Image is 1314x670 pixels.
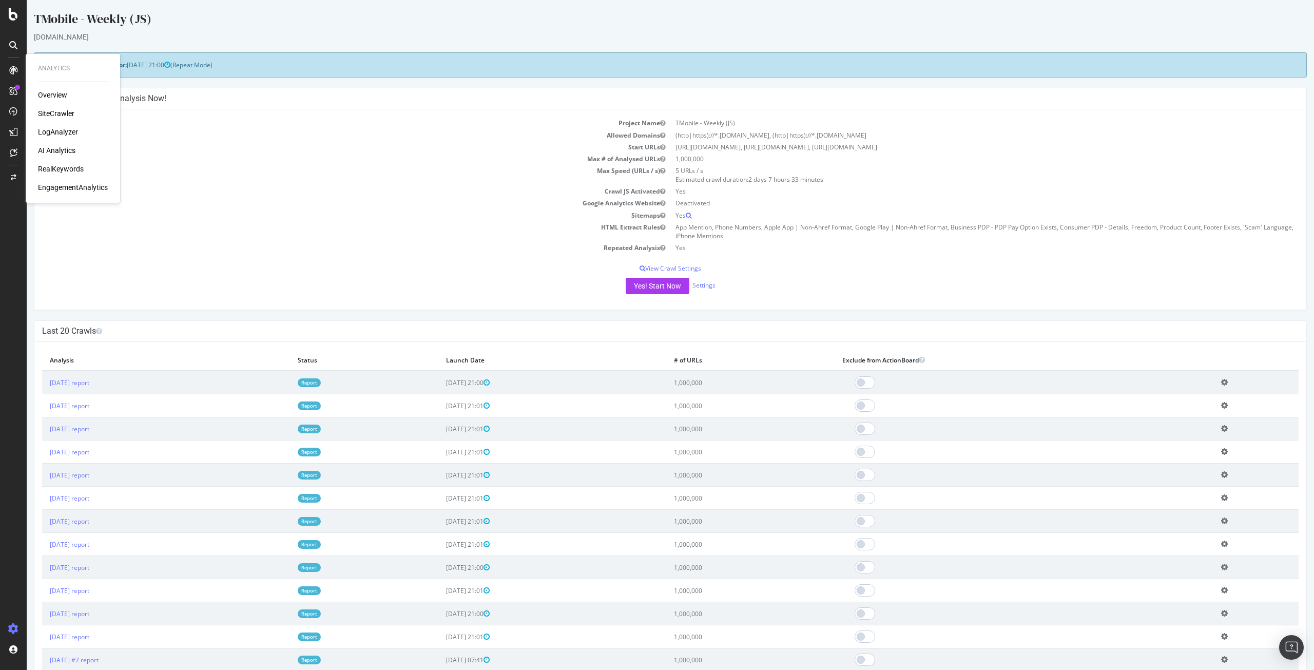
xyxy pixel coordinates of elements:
a: Report [271,401,294,410]
td: (http|https)://*.[DOMAIN_NAME], (http|https)://*.[DOMAIN_NAME] [644,129,1272,141]
td: Start URLs [15,141,644,153]
td: App Mention, Phone Numbers, Apple App | Non-Ahref Format, Google Play | Non-Ahref Format, Busines... [644,221,1272,242]
p: View Crawl Settings [15,264,1272,273]
td: Yes [644,242,1272,254]
td: Yes [644,209,1272,221]
td: 1,000,000 [640,533,808,556]
td: Sitemaps [15,209,644,221]
a: SiteCrawler [38,108,74,119]
td: 1,000,000 [640,417,808,441]
a: Report [271,517,294,526]
span: [DATE] 21:00 [419,378,463,387]
td: 1,000,000 [640,371,808,394]
td: 1,000,000 [640,441,808,464]
span: [DATE] 21:01 [419,633,463,641]
span: [DATE] 21:00 [419,609,463,618]
a: Report [271,540,294,549]
a: AI Analytics [38,145,75,156]
td: 1,000,000 [640,394,808,417]
div: (Repeat Mode) [7,52,1280,78]
td: Max # of Analysed URLs [15,153,644,165]
a: [DATE] report [23,471,63,480]
a: Report [271,609,294,618]
th: Launch Date [412,350,640,371]
strong: Next Launch Scheduled for: [15,61,100,69]
span: [DATE] 21:00 [100,61,144,69]
td: Max Speed (URLs / s) [15,165,644,185]
span: [DATE] 21:00 [419,563,463,572]
td: 5 URLs / s Estimated crawl duration: [644,165,1272,185]
div: [DOMAIN_NAME] [7,32,1280,42]
span: 2 days 7 hours 33 minutes [722,175,797,184]
a: Report [271,448,294,456]
td: HTML Extract Rules [15,221,644,242]
a: Report [271,378,294,387]
a: [DATE] report [23,494,63,503]
span: [DATE] 21:01 [419,448,463,456]
a: [DATE] report [23,633,63,641]
a: Settings [666,281,689,290]
td: 1,000,000 [640,510,808,533]
td: Project Name [15,117,644,129]
td: TMobile - Weekly (JS) [644,117,1272,129]
td: 1,000,000 [640,487,808,510]
td: 1,000,000 [644,153,1272,165]
a: Report [271,563,294,572]
td: Crawl JS Activated [15,185,644,197]
span: [DATE] 21:01 [419,494,463,503]
h4: Last 20 Crawls [15,326,1272,336]
td: 1,000,000 [640,556,808,579]
td: Allowed Domains [15,129,644,141]
a: Report [271,471,294,480]
span: [DATE] 21:01 [419,517,463,526]
td: 1,000,000 [640,464,808,487]
span: [DATE] 21:01 [419,586,463,595]
span: [DATE] 07:41 [419,656,463,664]
th: Status [263,350,412,371]
a: [DATE] report [23,448,63,456]
a: [DATE] report [23,425,63,433]
span: [DATE] 21:01 [419,540,463,549]
td: 1,000,000 [640,579,808,602]
a: Report [271,586,294,595]
a: [DATE] report [23,401,63,410]
td: Yes [644,185,1272,197]
a: Overview [38,90,67,100]
a: [DATE] report [23,378,63,387]
td: Deactivated [644,197,1272,209]
a: LogAnalyzer [38,127,78,137]
td: 1,000,000 [640,602,808,625]
a: Report [271,425,294,433]
span: [DATE] 21:01 [419,425,463,433]
th: # of URLs [640,350,808,371]
a: Report [271,494,294,503]
a: [DATE] report [23,517,63,526]
td: Repeated Analysis [15,242,644,254]
td: [URL][DOMAIN_NAME], [URL][DOMAIN_NAME], [URL][DOMAIN_NAME] [644,141,1272,153]
a: Report [271,656,294,664]
th: Analysis [15,350,263,371]
a: Report [271,633,294,641]
span: [DATE] 21:01 [419,471,463,480]
h4: Configure your New Analysis Now! [15,93,1272,104]
div: Analytics [38,64,108,73]
a: [DATE] report [23,609,63,618]
a: [DATE] report [23,586,63,595]
a: RealKeywords [38,164,84,174]
div: TMobile - Weekly (JS) [7,10,1280,32]
a: [DATE] #2 report [23,656,72,664]
span: [DATE] 21:01 [419,401,463,410]
td: Google Analytics Website [15,197,644,209]
td: 1,000,000 [640,625,808,648]
th: Exclude from ActionBoard [808,350,1186,371]
button: Yes! Start Now [599,278,663,294]
a: EngagementAnalytics [38,182,108,193]
a: [DATE] report [23,540,63,549]
a: [DATE] report [23,563,63,572]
